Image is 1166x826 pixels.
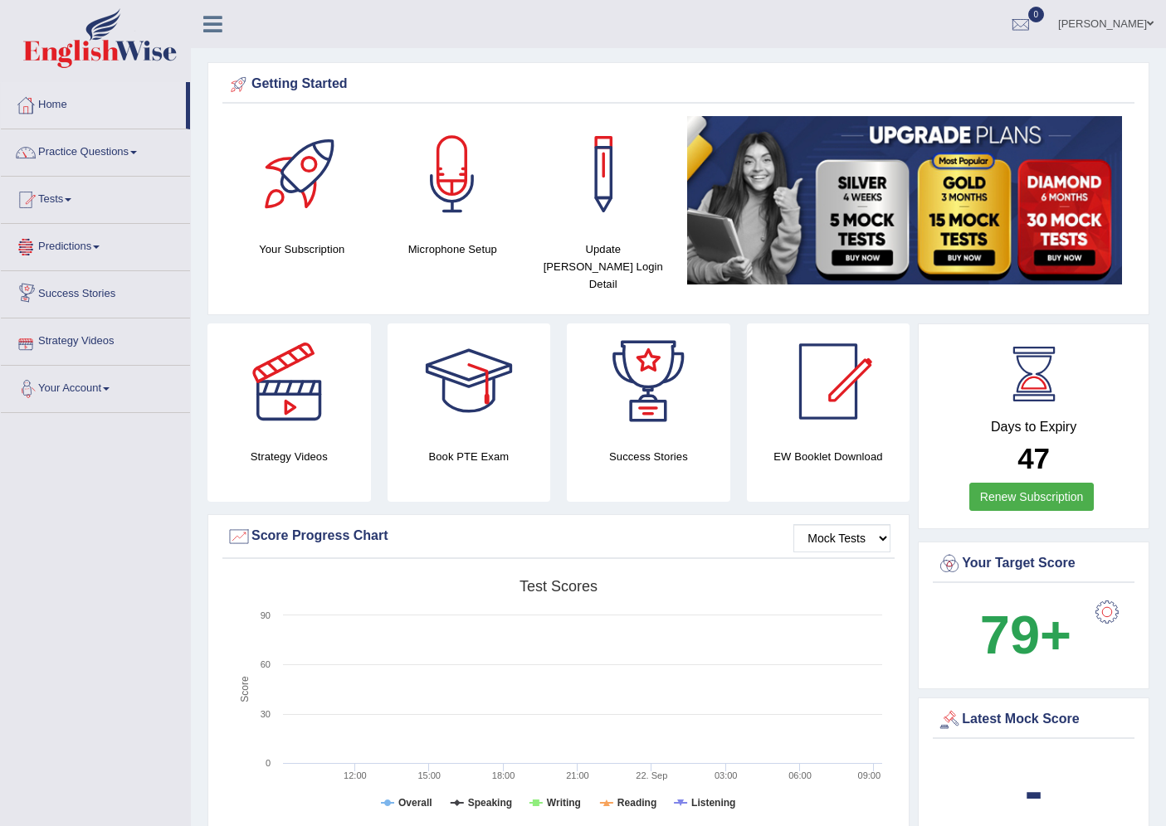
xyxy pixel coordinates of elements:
[1,271,190,313] a: Success Stories
[266,758,271,768] text: 0
[1,129,190,171] a: Practice Questions
[344,770,367,780] text: 12:00
[261,659,271,669] text: 60
[617,797,656,809] tspan: Reading
[227,72,1130,97] div: Getting Started
[1,224,190,265] a: Predictions
[937,707,1130,732] div: Latest Mock Score
[261,709,271,719] text: 30
[261,610,271,620] text: 90
[1028,7,1045,22] span: 0
[417,770,441,780] text: 15:00
[386,241,520,258] h4: Microphone Setup
[687,116,1123,284] img: small5.jpg
[858,770,881,780] text: 09:00
[536,241,671,293] h4: Update [PERSON_NAME] Login Detail
[1,82,186,124] a: Home
[788,770,812,780] text: 06:00
[969,483,1095,511] a: Renew Subscription
[1,177,190,218] a: Tests
[227,524,890,549] div: Score Progress Chart
[567,448,730,465] h4: Success Stories
[747,448,910,465] h4: EW Booklet Download
[547,797,581,809] tspan: Writing
[388,448,551,465] h4: Book PTE Exam
[980,605,1071,665] b: 79+
[1025,760,1043,821] b: -
[207,448,371,465] h4: Strategy Videos
[239,676,251,702] tspan: Score
[1,366,190,407] a: Your Account
[636,770,667,780] tspan: 22. Sep
[398,797,432,809] tspan: Overall
[1,318,190,360] a: Strategy Videos
[937,551,1130,576] div: Your Target Score
[715,770,738,780] text: 03:00
[566,770,589,780] text: 21:00
[937,420,1130,435] h4: Days to Expiry
[468,797,512,809] tspan: Speaking
[520,578,598,595] tspan: Test scores
[1017,442,1050,474] b: 47
[691,797,735,809] tspan: Listening
[235,241,369,258] h4: Your Subscription
[492,770,515,780] text: 18:00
